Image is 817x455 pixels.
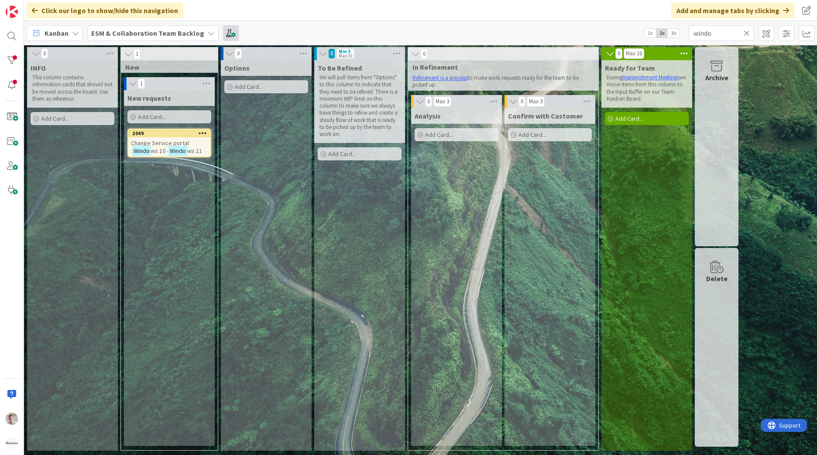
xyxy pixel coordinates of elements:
[518,96,525,107] span: 0
[328,150,356,158] span: Add Card...
[18,1,40,12] span: Support
[626,51,642,56] div: Max 10
[615,48,622,59] span: 0
[529,99,542,104] div: Max 3
[415,112,441,120] span: Analysis
[128,129,210,156] div: 2049Change Service portal :Windows 10 -Windows 11
[412,75,594,89] p: to make work requests ready for the team to be picked up.
[518,131,546,139] span: Add Card...
[132,130,210,136] div: 2049
[138,78,145,89] span: 1
[6,437,18,449] img: avatar
[425,131,453,139] span: Add Card...
[605,64,655,72] span: Ready for Team
[412,63,587,71] span: In Refinement
[41,48,48,59] span: 0
[91,29,204,37] b: ESM & Collaboration Team Backlog
[151,147,168,155] span: ws 10 -
[127,94,171,102] span: New requests
[607,74,687,102] p: During we move items from this column to the Input Buffer on our Team Kanban Board.
[125,63,207,71] span: New
[328,48,335,59] span: 0
[138,113,166,121] span: Add Card...
[615,115,643,122] span: Add Card...
[132,146,151,156] mark: Windo
[318,64,362,72] span: To Be Refined
[412,74,467,81] a: Refinement is a process
[644,29,656,37] span: 1x
[134,49,141,59] span: 1
[45,28,69,38] span: Kanban
[41,115,69,122] span: Add Card...
[668,29,680,37] span: 3x
[339,49,350,54] div: Min 3
[508,112,583,120] span: Confirm with Customer
[187,147,202,155] span: ws 11
[671,3,794,18] div: Add and manage tabs by clicking
[31,64,46,72] span: INFO
[622,74,679,81] a: Replenishment Meetings
[235,83,263,91] span: Add Card...
[27,3,183,18] div: Click our logo to show/hide this navigation
[131,139,189,155] span: Change Service portal :
[128,129,210,137] div: 2049
[32,74,113,102] p: This column contains information cards that should not be moved across the board. Use them as ref...
[436,99,449,104] div: Max 3
[656,29,668,37] span: 2x
[421,49,428,59] span: 0
[706,273,728,284] div: Delete
[224,64,250,72] span: Options
[689,25,754,41] input: Quick Filter...
[319,74,400,138] p: We will pull items from "Options" to this column to indicate that they need to be refined. There ...
[425,96,432,107] span: 0
[6,413,18,425] img: Rd
[6,6,18,18] img: Visit kanbanzone.com
[705,72,728,83] div: Archive
[339,54,352,58] div: Max 10
[235,48,242,59] span: 0
[168,146,187,156] mark: Windo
